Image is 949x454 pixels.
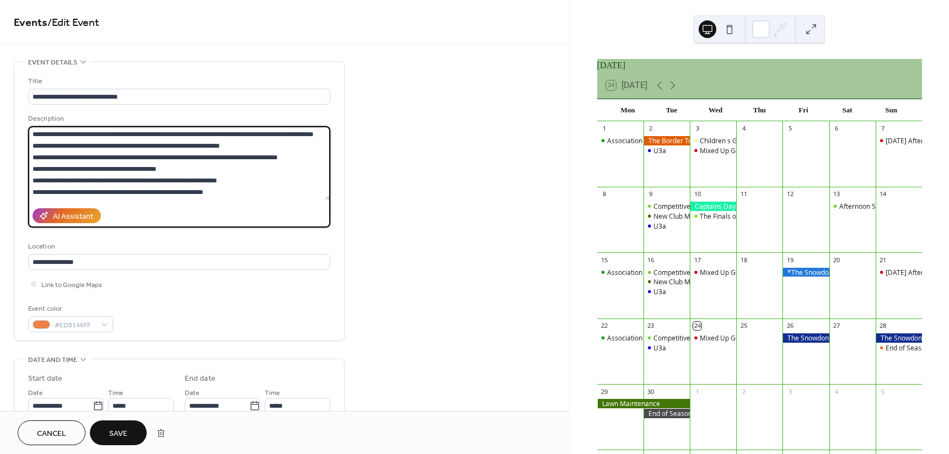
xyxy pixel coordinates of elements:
div: 10 [693,190,701,198]
div: Afternoon Social Drop-in [839,202,915,211]
div: Event color [28,303,111,315]
div: 17 [693,256,701,264]
div: Lawn Maintenance [597,399,690,408]
div: U3a [644,343,690,353]
div: Sun [869,99,913,121]
div: 11 [739,190,748,198]
div: 13 [833,190,841,198]
div: Association Learning/Practice [607,268,698,277]
div: 19 [786,256,794,264]
button: Save [90,420,147,445]
div: Competitive Match Training [653,268,738,277]
div: 15 [601,256,609,264]
div: Start date [28,373,62,385]
div: 2 [647,125,655,133]
div: Association Learning/Practice [597,333,644,343]
div: 1 [601,125,609,133]
div: New Club Member Intermediate Golf Training Session [644,212,690,221]
div: 4 [739,125,748,133]
a: Events [14,12,47,34]
div: Mixed Up Golf Doubles Drop In [700,333,795,343]
div: 26 [786,322,794,330]
div: Sunday Afternoon Social Drop In [876,268,922,277]
span: / Edit Event [47,12,99,34]
div: New Club Member Intermediate Golf Training Session [653,277,818,287]
span: Date and time [28,354,77,366]
div: 6 [833,125,841,133]
div: 16 [647,256,655,264]
div: Captains Day [690,202,736,211]
div: The Border Trophy- (Home) [644,136,690,145]
div: End date [185,373,216,385]
div: U3a [644,146,690,155]
button: AI Assistant [33,208,101,223]
div: 25 [739,322,748,330]
div: 27 [833,322,841,330]
div: Thu [737,99,781,121]
div: 29 [601,387,609,396]
div: Association Learning/Practice [607,333,698,343]
div: 4 [833,387,841,396]
div: 30 [647,387,655,396]
span: Date [28,387,43,399]
div: Mixed Up Golf Doubles Drop In [700,146,795,155]
div: Location [28,241,328,252]
div: 24 [693,322,701,330]
div: Association Learning/Practice [607,136,698,145]
div: Tue [650,99,694,121]
span: Time [265,387,280,399]
div: Afternoon Social Drop-in [829,202,876,211]
div: 18 [739,256,748,264]
span: #ED8146FF [55,320,95,331]
div: Fri [781,99,825,121]
div: Competitive Match Training [644,202,690,211]
div: End of Season Picnic and Party [876,343,922,353]
div: 8 [601,190,609,198]
div: Children s Group on lawns 1 and 2 [700,136,805,145]
div: 7 [879,125,887,133]
div: 5 [879,387,887,396]
div: U3a [653,221,666,231]
div: Children s Group on lawns 1 and 2 [690,136,736,145]
div: The Finals of The Presidents and Chairman's Cups [700,212,853,221]
div: 12 [786,190,794,198]
div: Description [28,113,328,125]
div: 5 [786,125,794,133]
div: Mixed Up Golf Doubles Drop In [690,268,736,277]
div: 1 [693,387,701,396]
div: The Finals of The Presidents and Chairman's Cups [690,212,736,221]
span: Date [185,387,200,399]
span: Cancel [37,428,66,440]
div: New Club Member Intermediate Golf Training Session [644,277,690,287]
div: U3a [653,287,666,296]
span: Save [109,428,127,440]
div: End of Season [644,409,690,418]
div: Association Learning/Practice [597,136,644,145]
div: Mon [606,99,650,121]
div: 22 [601,322,609,330]
span: Link to Google Maps [41,279,102,291]
div: 3 [693,125,701,133]
div: Mixed Up Golf Doubles Drop In [700,268,795,277]
div: Competitive Match Training [644,333,690,343]
div: 9 [647,190,655,198]
div: U3a [644,221,690,231]
div: 2 [739,387,748,396]
div: Association Learning/Practice [597,268,644,277]
div: U3a [653,343,666,353]
div: Mixed Up Golf Doubles Drop In [690,333,736,343]
div: Competitive Match Training [653,333,738,343]
div: Sat [825,99,870,121]
div: The Snowdonia Cup -Association [876,333,922,343]
div: 23 [647,322,655,330]
div: Mixed Up Golf Doubles Drop In [690,146,736,155]
button: Cancel [18,420,85,445]
div: New Club Member Intermediate Golf Training Session [653,212,818,221]
div: Wed [694,99,738,121]
div: 3 [786,387,794,396]
span: Time [108,387,124,399]
div: U3a [644,287,690,296]
div: 28 [879,322,887,330]
div: The Snowdonia Cup -Association * New Date [782,333,829,343]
